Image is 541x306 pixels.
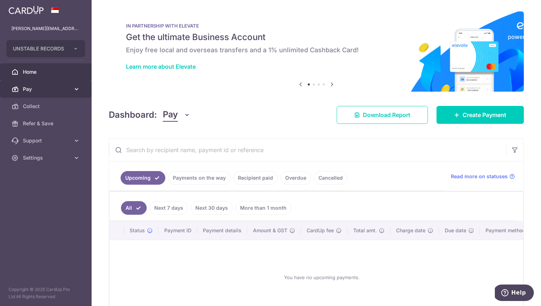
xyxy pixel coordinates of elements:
input: Search by recipient name, payment id or reference [109,139,506,161]
span: Download Report [363,111,410,119]
a: Read more on statuses [451,173,515,180]
span: Refer & Save [23,120,70,127]
span: Settings [23,154,70,161]
a: Cancelled [314,171,347,185]
a: Upcoming [121,171,165,185]
span: Collect [23,103,70,110]
th: Payment details [197,221,247,240]
span: Pay [163,108,178,122]
span: Read more on statuses [451,173,508,180]
a: Next 7 days [150,201,188,215]
button: UNSTABLE RECORDS [6,40,85,57]
a: Payments on the way [168,171,230,185]
th: Payment ID [159,221,197,240]
span: Pay [23,86,70,93]
span: Charge date [396,227,425,234]
h4: Dashboard: [109,108,157,121]
a: Learn more about Elevate [126,63,196,70]
a: All [121,201,147,215]
a: Next 30 days [191,201,233,215]
a: More than 1 month [235,201,291,215]
span: Amount & GST [253,227,287,234]
a: Create Payment [437,106,524,124]
span: Due date [445,227,466,234]
span: CardUp fee [307,227,334,234]
span: Status [130,227,145,234]
iframe: Opens a widget where you can find more information [495,285,534,302]
span: Support [23,137,70,144]
p: IN PARTNERSHIP WITH ELEVATE [126,23,507,29]
button: Pay [163,108,190,122]
img: CardUp [9,6,44,14]
span: UNSTABLE RECORDS [13,45,66,52]
a: Overdue [281,171,311,185]
span: Create Payment [463,111,506,119]
span: Home [23,68,70,76]
h5: Get the ultimate Business Account [126,31,507,43]
h6: Enjoy free local and overseas transfers and a 1% unlimited Cashback Card! [126,46,507,54]
a: Recipient paid [233,171,278,185]
a: Download Report [337,106,428,124]
th: Payment method [480,221,534,240]
p: [PERSON_NAME][EMAIL_ADDRESS][PERSON_NAME][DOMAIN_NAME] [11,25,80,32]
span: Total amt. [353,227,377,234]
img: Renovation banner [109,11,524,92]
